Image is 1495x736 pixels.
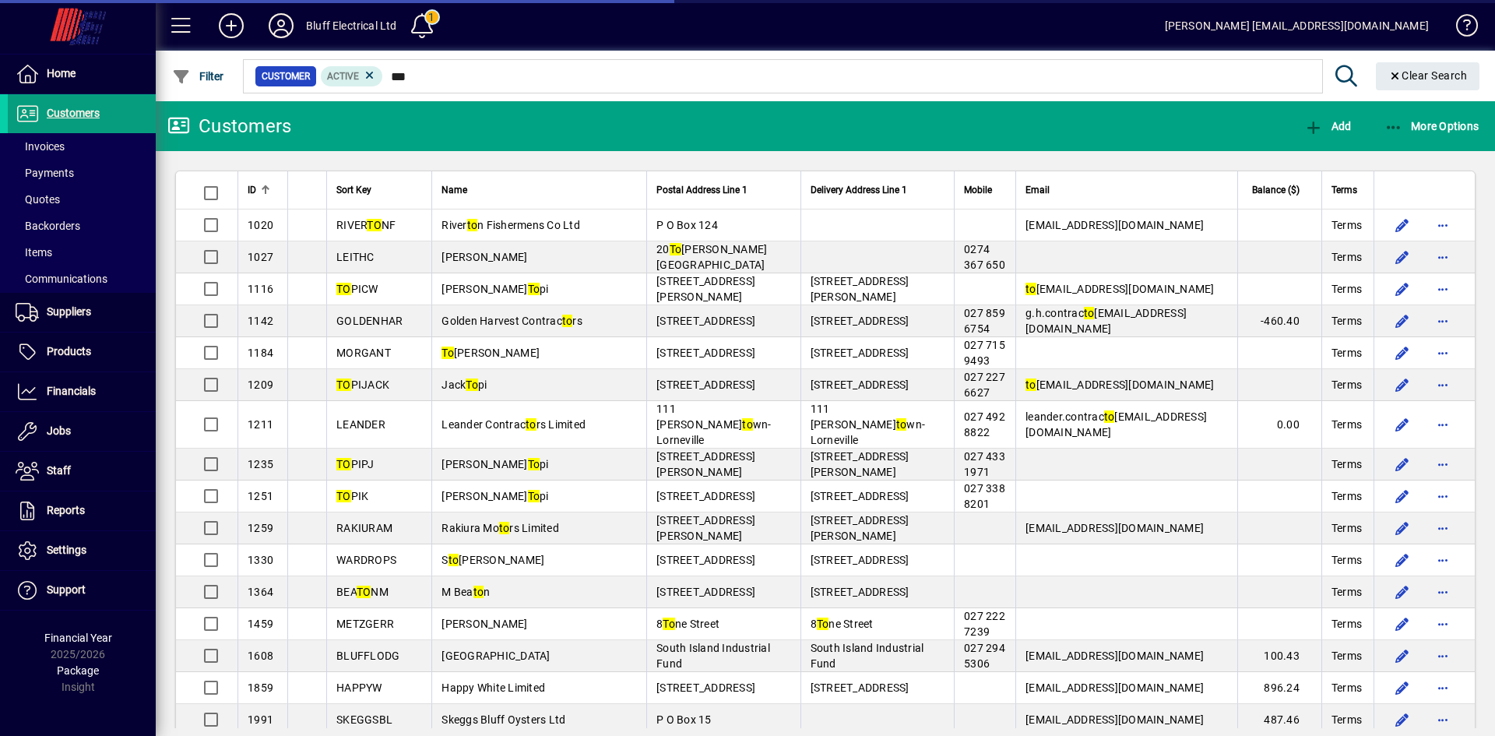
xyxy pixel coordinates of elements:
[1237,672,1321,704] td: 896.24
[441,181,467,199] span: Name
[248,219,273,231] span: 1020
[467,219,478,231] em: to
[167,114,291,139] div: Customers
[1390,484,1415,509] button: Edit
[964,482,1005,510] span: 027 338 8201
[248,554,273,566] span: 1330
[8,452,156,491] a: Staff
[336,586,389,598] span: BEA NM
[248,347,273,359] span: 1184
[1331,217,1362,233] span: Terms
[248,283,273,295] span: 1116
[441,713,565,726] span: Skeggs Bluff Oysters Ltd
[306,13,397,38] div: Bluff Electrical Ltd
[1237,704,1321,736] td: 487.46
[1390,643,1415,668] button: Edit
[336,618,394,630] span: METZGERR
[336,283,378,295] span: PICW
[656,681,755,694] span: [STREET_ADDRESS]
[656,181,747,199] span: Postal Address Line 1
[1390,340,1415,365] button: Edit
[336,379,351,391] em: TO
[656,642,770,670] span: South Island Industrial Fund
[248,522,273,534] span: 1259
[1331,313,1362,329] span: Terms
[8,160,156,186] a: Payments
[1430,452,1455,477] button: More options
[1381,112,1483,140] button: More Options
[441,251,527,263] span: [PERSON_NAME]
[441,458,548,470] span: [PERSON_NAME] pi
[441,219,580,231] span: River n Fishermens Co Ltd
[357,586,371,598] em: TO
[1247,181,1314,199] div: Balance ($)
[8,55,156,93] a: Home
[1331,680,1362,696] span: Terms
[1390,675,1415,700] button: Edit
[327,71,359,82] span: Active
[248,681,273,694] span: 1859
[817,618,829,630] em: To
[1025,410,1207,438] span: leander.contrac [EMAIL_ADDRESS][DOMAIN_NAME]
[1430,340,1455,365] button: More options
[1084,307,1095,319] em: to
[367,219,382,231] em: TO
[1390,452,1415,477] button: Edit
[1430,675,1455,700] button: More options
[1165,13,1429,38] div: [PERSON_NAME] [EMAIL_ADDRESS][DOMAIN_NAME]
[1237,640,1321,672] td: 100.43
[964,243,1005,271] span: 0274 367 650
[441,522,559,534] span: Rakiura Mo rs Limited
[964,610,1005,638] span: 027 222 7239
[441,181,637,199] div: Name
[441,315,582,327] span: Golden Harvest Contrac rs
[168,62,228,90] button: Filter
[47,504,85,516] span: Reports
[656,514,755,542] span: [STREET_ADDRESS][PERSON_NAME]
[466,379,478,391] em: To
[336,181,371,199] span: Sort Key
[811,379,909,391] span: [STREET_ADDRESS]
[811,450,909,478] span: [STREET_ADDRESS][PERSON_NAME]
[1025,650,1204,662] span: [EMAIL_ADDRESS][DOMAIN_NAME]
[262,69,310,84] span: Customer
[47,424,71,437] span: Jobs
[47,583,86,596] span: Support
[1331,377,1362,393] span: Terms
[44,632,112,644] span: Financial Year
[1390,412,1415,437] button: Edit
[473,586,484,598] em: to
[8,133,156,160] a: Invoices
[441,586,490,598] span: M Bea n
[964,181,992,199] span: Mobile
[1331,488,1362,504] span: Terms
[441,554,544,566] span: S [PERSON_NAME]
[656,586,755,598] span: [STREET_ADDRESS]
[256,12,306,40] button: Profile
[1331,616,1362,632] span: Terms
[248,618,273,630] span: 1459
[1331,181,1357,199] span: Terms
[248,251,273,263] span: 1027
[1331,584,1362,600] span: Terms
[441,347,454,359] em: To
[47,544,86,556] span: Settings
[811,403,926,446] span: 111 [PERSON_NAME] wn-Lorneville
[1390,308,1415,333] button: Edit
[336,379,389,391] span: PIJACK
[1025,181,1228,199] div: Email
[47,305,91,318] span: Suppliers
[656,554,755,566] span: [STREET_ADDRESS]
[656,347,755,359] span: [STREET_ADDRESS]
[441,681,545,694] span: Happy White Limited
[8,412,156,451] a: Jobs
[964,307,1005,335] span: 027 859 6754
[1025,713,1204,726] span: [EMAIL_ADDRESS][DOMAIN_NAME]
[1430,308,1455,333] button: More options
[441,379,487,391] span: Jack pi
[811,181,907,199] span: Delivery Address Line 1
[248,315,273,327] span: 1142
[656,450,755,478] span: [STREET_ADDRESS][PERSON_NAME]
[1390,548,1415,572] button: Edit
[1390,245,1415,269] button: Edit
